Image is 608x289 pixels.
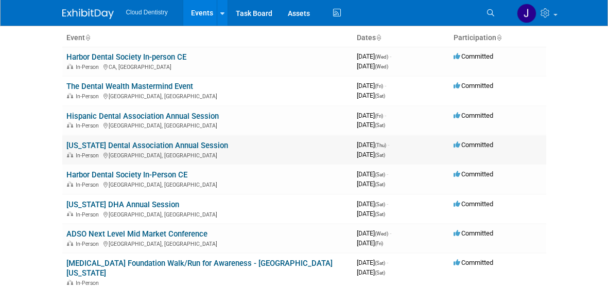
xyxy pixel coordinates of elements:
[67,152,73,157] img: In-Person Event
[66,200,179,209] a: [US_STATE] DHA Annual Session
[375,182,385,187] span: (Sat)
[376,33,381,42] a: Sort by Start Date
[357,121,385,129] span: [DATE]
[357,62,388,70] span: [DATE]
[357,239,383,247] span: [DATE]
[454,170,493,178] span: Committed
[357,229,391,237] span: [DATE]
[454,52,493,60] span: Committed
[375,241,383,246] span: (Fri)
[76,152,102,159] span: In-Person
[67,64,73,69] img: In-Person Event
[375,83,383,89] span: (Fri)
[357,210,385,218] span: [DATE]
[375,172,385,177] span: (Sat)
[357,82,386,89] span: [DATE]
[357,259,388,266] span: [DATE]
[387,259,388,266] span: -
[353,29,449,47] th: Dates
[76,241,102,247] span: In-Person
[67,280,73,285] img: In-Person Event
[517,4,536,23] img: Jessica Estrada
[496,33,501,42] a: Sort by Participation Type
[67,211,73,216] img: In-Person Event
[66,259,333,278] a: [MEDICAL_DATA] Foundation Walk/Run for Awareness - [GEOGRAPHIC_DATA][US_STATE]
[454,141,493,149] span: Committed
[375,231,388,237] span: (Wed)
[76,280,102,286] span: In-Person
[454,259,493,266] span: Committed
[66,141,228,150] a: [US_STATE] Dental Association Annual Session
[66,210,349,218] div: [GEOGRAPHIC_DATA], [GEOGRAPHIC_DATA]
[454,200,493,208] span: Committed
[66,121,349,129] div: [GEOGRAPHIC_DATA], [GEOGRAPHIC_DATA]
[76,64,102,70] span: In-Person
[66,52,186,62] a: Harbor Dental Society In-person CE
[62,29,353,47] th: Event
[454,229,493,237] span: Committed
[62,9,114,19] img: ExhibitDay
[357,268,385,276] span: [DATE]
[66,82,193,91] a: The Dental Wealth Mastermind Event
[357,200,388,208] span: [DATE]
[357,151,385,158] span: [DATE]
[449,29,546,47] th: Participation
[375,93,385,99] span: (Sat)
[66,239,349,247] div: [GEOGRAPHIC_DATA], [GEOGRAPHIC_DATA]
[375,54,388,60] span: (Wed)
[385,112,386,119] span: -
[387,200,388,208] span: -
[66,112,219,121] a: Hispanic Dental Association Annual Session
[357,180,385,188] span: [DATE]
[387,170,388,178] span: -
[390,229,391,237] span: -
[76,182,102,188] span: In-Person
[76,122,102,129] span: In-Person
[385,82,386,89] span: -
[66,151,349,159] div: [GEOGRAPHIC_DATA], [GEOGRAPHIC_DATA]
[66,180,349,188] div: [GEOGRAPHIC_DATA], [GEOGRAPHIC_DATA]
[388,141,389,149] span: -
[66,170,187,179] a: Harbor Dental Society In-Person CE
[375,113,383,119] span: (Fri)
[375,260,385,266] span: (Sat)
[357,52,391,60] span: [DATE]
[76,211,102,218] span: In-Person
[375,142,386,148] span: (Thu)
[67,241,73,246] img: In-Person Event
[375,211,385,217] span: (Sat)
[357,141,389,149] span: [DATE]
[66,62,349,70] div: CA, [GEOGRAPHIC_DATA]
[67,93,73,98] img: In-Person Event
[375,152,385,158] span: (Sat)
[454,82,493,89] span: Committed
[66,229,207,239] a: ADSO Next Level Mid Market Conference
[357,92,385,99] span: [DATE]
[454,112,493,119] span: Committed
[85,33,90,42] a: Sort by Event Name
[126,9,168,16] span: Cloud Dentistry
[375,64,388,69] span: (Wed)
[375,202,385,207] span: (Sat)
[67,122,73,128] img: In-Person Event
[76,93,102,100] span: In-Person
[357,170,388,178] span: [DATE]
[375,122,385,128] span: (Sat)
[66,92,349,100] div: [GEOGRAPHIC_DATA], [GEOGRAPHIC_DATA]
[375,270,385,276] span: (Sat)
[390,52,391,60] span: -
[67,182,73,187] img: In-Person Event
[357,112,386,119] span: [DATE]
